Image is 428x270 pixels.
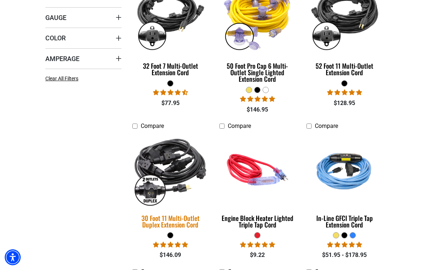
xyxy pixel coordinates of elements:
span: 4.74 stars [153,89,188,96]
span: Compare [228,122,251,129]
div: $51.95 - $178.95 [306,251,383,259]
div: Engine Block Heater Lighted Triple Tap Cord [219,215,296,228]
summary: Amperage [45,48,122,69]
div: $128.95 [306,99,383,108]
span: 4.95 stars [327,89,362,96]
a: Clear All Filters [45,75,81,82]
a: Light Blue In-Line GFCI Triple Tap Extension Cord [306,133,383,232]
span: Amperage [45,55,79,63]
img: Light Blue [305,134,384,205]
div: $146.95 [219,105,296,114]
span: Gauge [45,13,66,22]
div: $9.22 [219,251,296,259]
a: black 30 Foot 11 Multi-Outlet Duplex Extension Cord [132,133,209,232]
span: 5.00 stars [240,241,275,248]
span: 4.80 stars [240,96,275,102]
span: Color [45,34,66,42]
div: $77.95 [132,99,209,108]
div: Accessibility Menu [5,249,21,265]
a: red Engine Block Heater Lighted Triple Tap Cord [219,133,296,232]
span: Compare [141,122,164,129]
div: 32 Foot 7 Multi-Outlet Extension Cord [132,63,209,76]
span: 5.00 stars [153,241,188,248]
img: red [218,134,297,205]
div: 50 Foot Pro Cap 6 Multi-Outlet Single Lighted Extension Cord [219,63,296,82]
span: 5.00 stars [327,241,362,248]
div: 52 Foot 11 Multi-Outlet Extension Cord [306,63,383,76]
span: Clear All Filters [45,76,78,81]
div: 30 Foot 11 Multi-Outlet Duplex Extension Cord [132,215,209,228]
img: black [127,130,214,209]
div: $146.09 [132,251,209,259]
span: Compare [315,122,338,129]
div: In-Line GFCI Triple Tap Extension Cord [306,215,383,228]
summary: Gauge [45,7,122,28]
summary: Color [45,28,122,48]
